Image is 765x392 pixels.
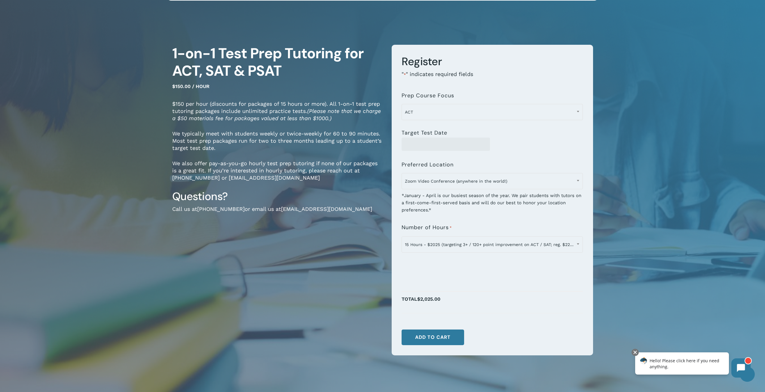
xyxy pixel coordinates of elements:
h1: 1-on-1 Test Prep Tutoring for ACT, SAT & PSAT [172,45,383,80]
iframe: reCAPTCHA [402,256,493,280]
span: $2,025.00 [417,296,440,302]
label: Target Test Date [402,130,447,136]
div: *January - April is our busiest season of the year. We pair students with tutors on a first-come-... [402,188,583,214]
p: We typically meet with students weekly or twice-weekly for 60 to 90 minutes. Most test prep packa... [172,130,383,160]
a: [PHONE_NUMBER] [197,206,245,212]
p: We also offer pay-as-you-go hourly test prep tutoring if none of our packages is a great fit. If ... [172,160,383,190]
p: $150 per hour (discounts for packages of 15 hours or more). All 1-on-1 test prep tutoring package... [172,100,383,130]
p: " " indicates required fields [402,71,583,87]
span: ACT [402,106,583,118]
label: Number of Hours [402,224,452,231]
button: Add to cart [402,330,464,345]
a: [EMAIL_ADDRESS][DOMAIN_NAME] [281,206,372,212]
span: $150.00 / hour [172,84,210,89]
span: ACT [402,104,583,120]
span: 15 Hours - $2025 (targeting 3+ / 120+ point improvement on ACT / SAT; reg. $2250) [402,238,583,251]
em: (Please note that we charge a $50 materials fee for packages valued at less than $1000.) [172,108,381,121]
p: Call us at or email us at [172,205,383,221]
h3: Questions? [172,190,383,203]
iframe: Chatbot [629,348,757,384]
span: Zoom Video Conference (anywhere in the world!) [402,175,583,187]
h3: Register [402,55,583,68]
p: Total [402,295,583,310]
span: Zoom Video Conference (anywhere in the world!) [402,173,583,189]
span: 15 Hours - $2025 (targeting 3+ / 120+ point improvement on ACT / SAT; reg. $2250) [402,236,583,253]
label: Prep Course Focus [402,93,454,99]
label: Preferred Location [402,162,454,168]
